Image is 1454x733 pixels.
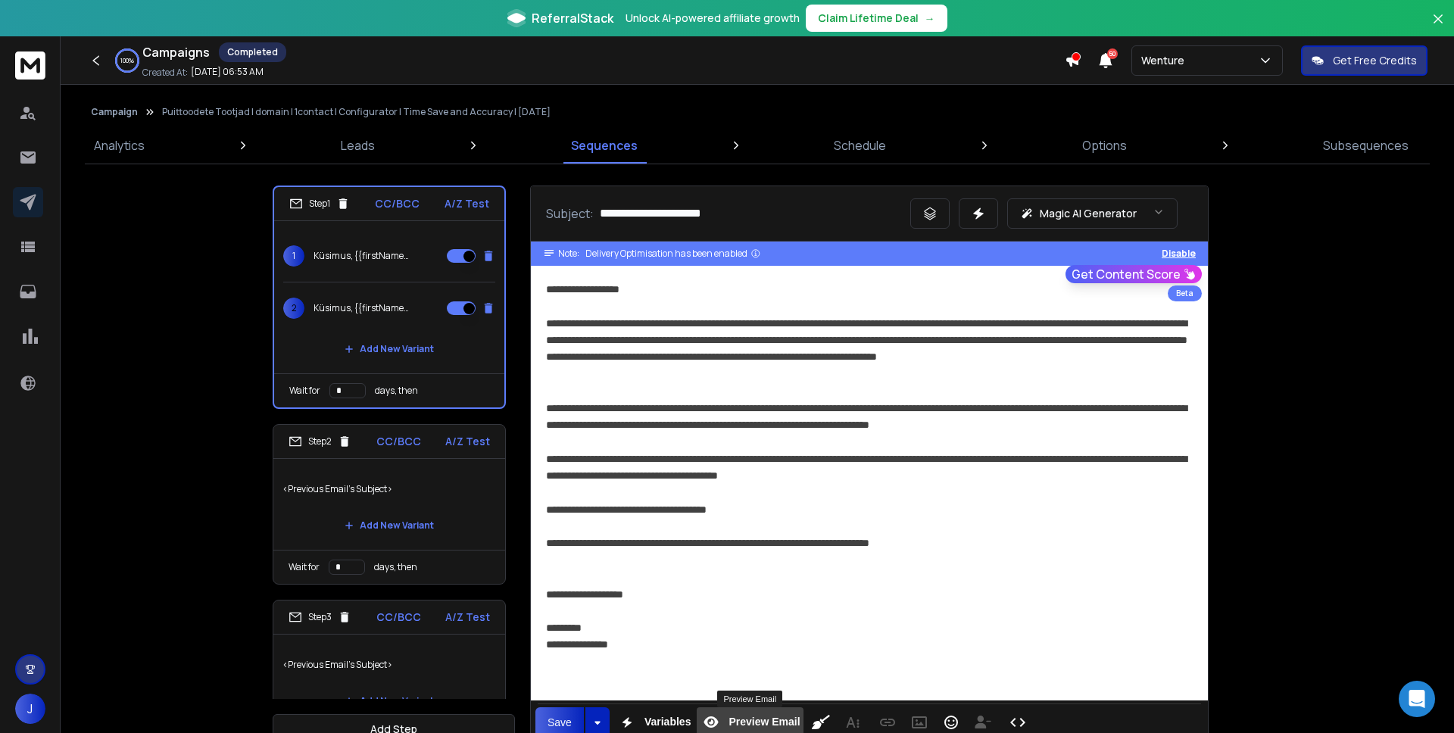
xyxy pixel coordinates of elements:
p: CC/BCC [376,434,421,449]
li: Step1CC/BCCA/Z Test1Küsimus, {{firstName}}2Küsimus, {{firstName}}Add New VariantWait fordays, then [273,186,506,409]
button: Campaign [91,106,138,118]
button: Get Free Credits [1301,45,1427,76]
p: Sequences [571,136,638,154]
button: Claim Lifetime Deal→ [806,5,947,32]
div: Beta [1168,285,1202,301]
span: 50 [1107,48,1118,59]
a: Analytics [85,127,154,164]
button: Get Content Score [1066,265,1202,283]
div: Open Intercom Messenger [1399,681,1435,717]
button: J [15,694,45,724]
button: Close banner [1428,9,1448,45]
p: Unlock AI-powered affiliate growth [626,11,800,26]
p: Analytics [94,136,145,154]
p: Created At: [142,67,188,79]
p: Subsequences [1323,136,1409,154]
p: days, then [374,561,417,573]
p: A/Z Test [445,434,490,449]
a: Sequences [562,127,647,164]
button: Add New Variant [332,686,446,716]
a: Schedule [825,127,895,164]
button: Add New Variant [332,334,446,364]
p: Wait for [289,385,320,397]
li: Step2CC/BCCA/Z Test<Previous Email's Subject>Add New VariantWait fordays, then [273,424,506,585]
p: Küsimus, {{firstName}} [314,250,410,262]
p: Subject: [546,204,594,223]
span: → [925,11,935,26]
p: CC/BCC [376,610,421,625]
div: Completed [219,42,286,62]
p: Puittoodete Tootjad | domain | 1contact | Configurator | Time Save and Accuracy | [DATE] [162,106,551,118]
p: Magic AI Generator [1040,206,1137,221]
p: [DATE] 06:53 AM [191,66,264,78]
a: Options [1073,127,1136,164]
h1: Campaigns [142,43,210,61]
span: Variables [641,716,694,728]
div: Preview Email [717,691,782,707]
li: Step3CC/BCCA/Z Test<Previous Email's Subject>Add New Variant [273,600,506,726]
button: Magic AI Generator [1007,198,1178,229]
div: Step 1 [289,197,350,211]
p: Wenture [1141,53,1190,68]
p: Get Free Credits [1333,53,1417,68]
p: Leads [341,136,375,154]
span: ReferralStack [532,9,613,27]
span: 2 [283,298,304,319]
button: Disable [1162,248,1196,260]
button: Add New Variant [332,510,446,541]
p: A/Z Test [445,196,489,211]
span: 1 [283,245,304,267]
p: <Previous Email's Subject> [282,468,496,510]
p: days, then [375,385,418,397]
p: <Previous Email's Subject> [282,644,496,686]
p: Schedule [834,136,886,154]
span: Note: [558,248,579,260]
div: Step 3 [289,610,351,624]
p: Küsimus, {{firstName}} [314,302,410,314]
p: Options [1082,136,1127,154]
div: Delivery Optimisation has been enabled [585,248,761,260]
a: Leads [332,127,384,164]
p: A/Z Test [445,610,490,625]
p: CC/BCC [375,196,420,211]
span: Preview Email [725,716,803,728]
a: Subsequences [1314,127,1418,164]
div: Step 2 [289,435,351,448]
p: Wait for [289,561,320,573]
p: 100 % [120,56,134,65]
